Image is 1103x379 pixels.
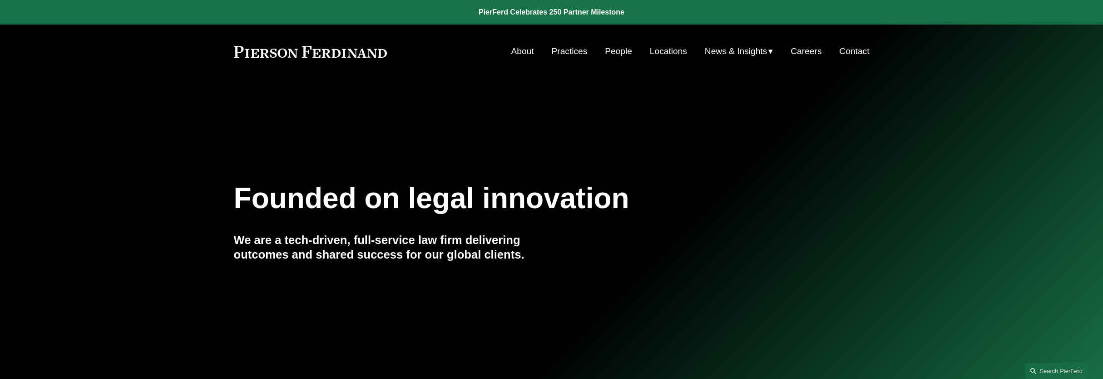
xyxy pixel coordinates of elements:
h4: We are a tech-driven, full-service law firm delivering outcomes and shared success for our global... [234,233,552,262]
a: Practices [551,43,587,60]
h1: Founded on legal innovation [234,182,764,215]
a: About [511,43,534,60]
a: folder dropdown [705,43,773,60]
span: News & Insights [705,44,767,60]
a: People [605,43,632,60]
a: Search this site [1025,363,1088,379]
a: Contact [839,43,869,60]
a: Careers [791,43,821,60]
a: Locations [650,43,687,60]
